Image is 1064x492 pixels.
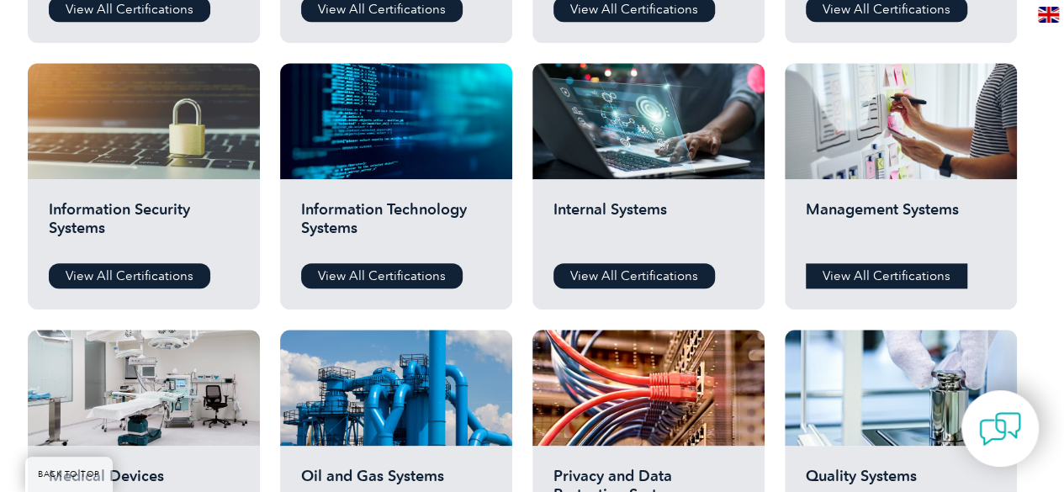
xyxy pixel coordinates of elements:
[301,200,491,251] h2: Information Technology Systems
[49,263,210,288] a: View All Certifications
[301,263,463,288] a: View All Certifications
[806,263,967,288] a: View All Certifications
[553,200,744,251] h2: Internal Systems
[49,200,239,251] h2: Information Security Systems
[25,457,113,492] a: BACK TO TOP
[553,263,715,288] a: View All Certifications
[1038,7,1059,23] img: en
[979,408,1021,450] img: contact-chat.png
[806,200,996,251] h2: Management Systems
